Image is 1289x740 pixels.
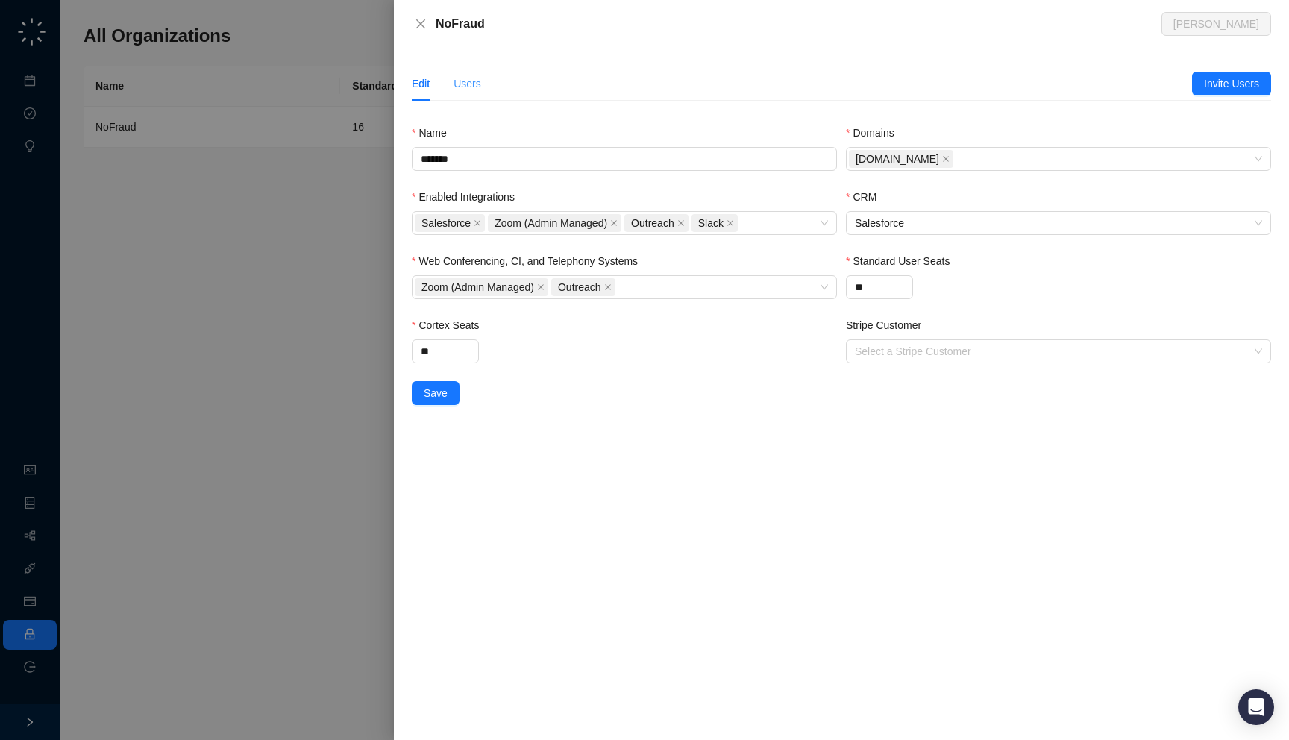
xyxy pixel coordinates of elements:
[727,219,734,227] span: close
[474,219,481,227] span: close
[421,279,534,295] span: Zoom (Admin Managed)
[956,154,959,165] input: Domains
[488,214,621,232] span: Zoom (Admin Managed)
[610,219,618,227] span: close
[846,189,887,205] label: CRM
[604,283,612,291] span: close
[412,147,837,171] input: Name
[1161,12,1271,36] button: [PERSON_NAME]
[855,212,1262,234] span: Salesforce
[412,75,430,92] div: Edit
[942,155,950,163] span: close
[412,125,457,141] label: Name
[551,278,615,296] span: Outreach
[1204,75,1259,92] span: Invite Users
[495,215,607,231] span: Zoom (Admin Managed)
[631,215,674,231] span: Outreach
[846,125,905,141] label: Domains
[413,340,478,363] input: Cortex Seats
[846,317,932,333] label: Stripe Customer
[415,278,548,296] span: Zoom (Admin Managed)
[846,253,960,269] label: Standard User Seats
[1192,72,1271,95] button: Invite Users
[855,340,1253,363] input: Stripe Customer
[1238,689,1274,725] div: Open Intercom Messenger
[558,279,601,295] span: Outreach
[677,219,685,227] span: close
[849,150,953,168] span: nofraud.com
[741,218,744,229] input: Enabled Integrations
[421,215,471,231] span: Salesforce
[856,151,939,167] span: [DOMAIN_NAME]
[412,317,489,333] label: Cortex Seats
[412,15,430,33] button: Close
[624,214,689,232] span: Outreach
[415,18,427,30] span: close
[698,215,724,231] span: Slack
[847,276,912,298] input: Standard User Seats
[436,15,1161,33] div: NoFraud
[412,189,525,205] label: Enabled Integrations
[412,253,648,269] label: Web Conferencing, CI, and Telephony Systems
[415,214,485,232] span: Salesforce
[691,214,738,232] span: Slack
[537,283,545,291] span: close
[412,381,460,405] button: Save
[424,385,448,401] span: Save
[454,75,481,92] div: Users
[618,282,621,293] input: Web Conferencing, CI, and Telephony Systems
